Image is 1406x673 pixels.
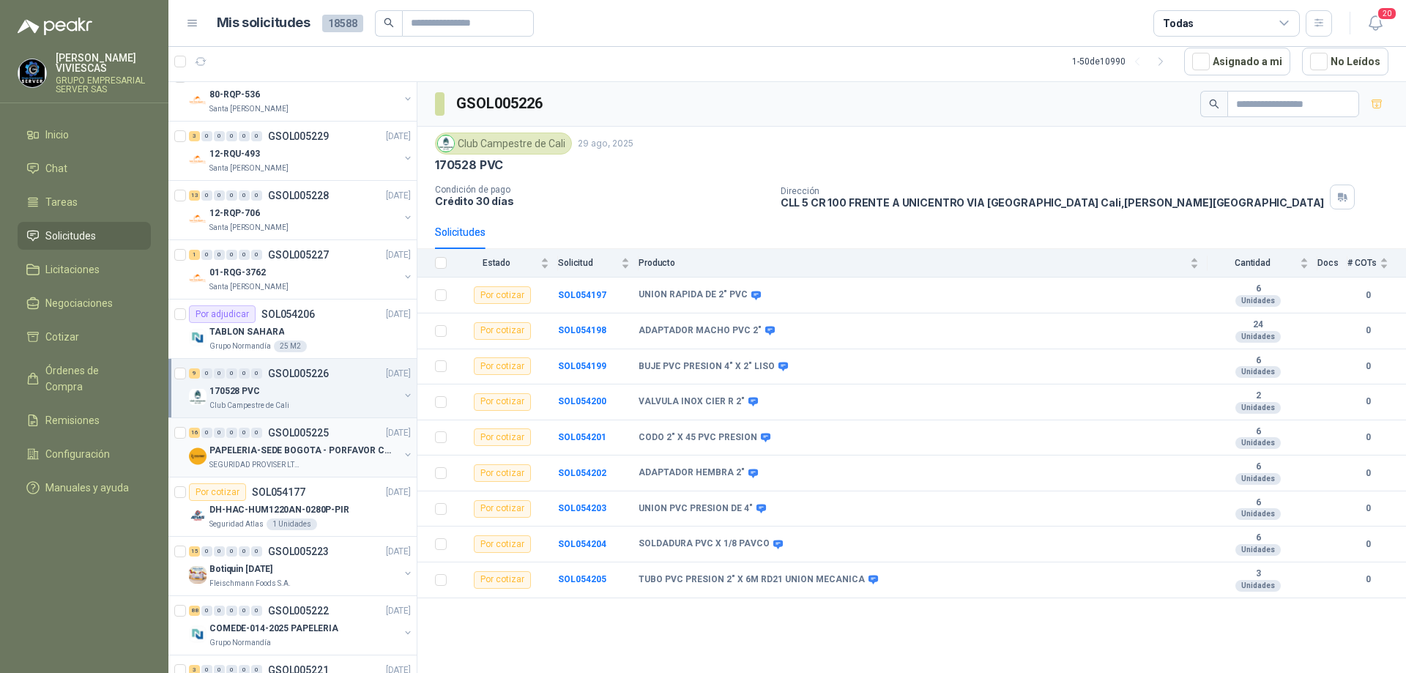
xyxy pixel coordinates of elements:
a: Manuales y ayuda [18,474,151,502]
div: 1 Unidades [267,518,317,530]
div: 0 [239,131,250,141]
p: [DATE] [386,367,411,381]
div: 1 - 50 de 10990 [1072,50,1172,73]
b: 0 [1347,573,1388,587]
b: 6 [1208,532,1309,544]
img: Logo peakr [18,18,92,35]
p: [DATE] [386,486,411,499]
div: 0 [251,131,262,141]
a: Remisiones [18,406,151,434]
p: Botiquin [DATE] [209,562,272,576]
div: 0 [201,131,212,141]
b: 0 [1347,324,1388,338]
p: 170528 PVC [435,157,503,173]
p: Seguridad Atlas [209,518,264,530]
div: 3 [189,131,200,141]
a: SOL054197 [558,290,606,300]
span: # COTs [1347,258,1377,268]
p: [PERSON_NAME] VIVIESCAS [56,53,151,73]
a: Por adjudicarSOL054206[DATE] Company LogoTABLON SAHARAGrupo Normandía25 M2 [168,300,417,359]
div: 0 [239,368,250,379]
div: Por cotizar [474,571,531,589]
div: Todas [1163,15,1194,31]
p: [DATE] [386,189,411,203]
p: [DATE] [386,545,411,559]
button: No Leídos [1302,48,1388,75]
p: Grupo Normandía [209,341,271,352]
b: ADAPTADOR HEMBRA 2" [639,467,745,479]
div: Por cotizar [474,464,531,482]
span: Remisiones [45,412,100,428]
a: SOL054205 [558,574,606,584]
div: Unidades [1235,402,1281,414]
a: Negociaciones [18,289,151,317]
b: 6 [1208,355,1309,367]
span: Órdenes de Compra [45,362,137,395]
div: 0 [226,250,237,260]
th: Producto [639,249,1208,278]
p: Dirección [781,186,1325,196]
p: GSOL005229 [268,131,329,141]
b: UNION PVC PRESION DE 4" [639,503,753,515]
a: 1 0 0 0 0 0 GSOL005227[DATE] Company Logo01-RQG-3762Santa [PERSON_NAME] [189,246,414,293]
div: 0 [251,368,262,379]
div: 0 [201,250,212,260]
div: Por cotizar [474,357,531,375]
b: UNION RAPIDA DE 2" PVC [639,289,748,301]
div: 0 [239,606,250,616]
b: SOL054204 [558,539,606,549]
a: SOL054200 [558,396,606,406]
span: search [1209,99,1219,109]
div: 0 [226,131,237,141]
a: 9 0 0 0 0 0 GSOL005226[DATE] Company Logo170528 PVCClub Campestre de Cali [189,365,414,412]
img: Company Logo [189,210,207,228]
p: GSOL005223 [268,546,329,557]
img: Company Logo [189,625,207,643]
div: 13 [189,190,200,201]
p: DH-HAC-HUM1220AN-0280P-PIR [209,503,349,517]
img: Company Logo [189,388,207,406]
div: 0 [214,190,225,201]
span: Solicitudes [45,228,96,244]
a: Inicio [18,121,151,149]
div: 0 [201,546,212,557]
b: BUJE PVC PRESION 4" X 2" LISO [639,361,775,373]
div: Por cotizar [189,483,246,501]
img: Company Logo [189,507,207,524]
div: 0 [201,190,212,201]
b: 6 [1208,283,1309,295]
img: Company Logo [18,59,46,87]
a: Tareas [18,188,151,216]
div: Unidades [1235,508,1281,520]
p: Santa [PERSON_NAME] [209,163,289,174]
p: 80-RQP-536 [209,88,260,102]
p: [DATE] [386,130,411,144]
img: Company Logo [189,151,207,168]
b: 0 [1347,431,1388,445]
div: 1 [189,250,200,260]
p: 170528 PVC [209,384,260,398]
img: Company Logo [189,92,207,109]
div: 0 [214,131,225,141]
p: Santa [PERSON_NAME] [209,222,289,234]
b: SOLDADURA PVC X 1/8 PAVCO [639,538,770,550]
div: 0 [239,250,250,260]
div: 0 [201,606,212,616]
div: 15 [189,546,200,557]
div: Solicitudes [435,224,486,240]
div: 9 [189,368,200,379]
p: 12-RQU-493 [209,147,260,161]
b: SOL054199 [558,361,606,371]
span: Manuales y ayuda [45,480,129,496]
div: 0 [214,606,225,616]
b: 2 [1208,390,1309,402]
span: Producto [639,258,1187,268]
b: CODO 2" X 45 PVC PRESION [639,432,757,444]
div: 0 [226,606,237,616]
div: Por cotizar [474,500,531,518]
div: Unidades [1235,366,1281,378]
p: [DATE] [386,248,411,262]
div: 25 M2 [274,341,307,352]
